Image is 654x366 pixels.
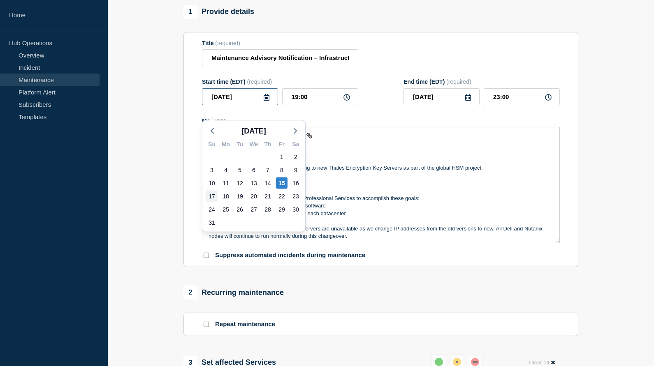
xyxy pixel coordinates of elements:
div: down [471,358,479,366]
div: Wednesday, Aug 6, 2025 [248,164,260,176]
div: Sunday, Aug 24, 2025 [206,204,218,215]
div: Thursday, Aug 28, 2025 [262,204,274,215]
div: Start time (EDT) [202,78,358,85]
div: Friday, Aug 8, 2025 [276,164,288,176]
div: Friday, Aug 1, 2025 [276,151,288,163]
input: HH:MM [484,88,560,105]
div: up [435,358,443,366]
span: [DATE] [241,125,266,137]
li: connect the key servers to HSM in each datacenter [217,210,554,217]
p: Infrastructure Engineering will be migrating to new Thales Encryption Key Servers as part of the ... [209,164,553,172]
div: Thursday, Aug 7, 2025 [262,164,274,176]
div: Friday, Aug 22, 2025 [276,191,288,202]
div: Monday, Aug 25, 2025 [220,204,232,215]
input: Title [202,49,358,66]
input: Repeat maintenance [204,322,209,327]
div: Friday, Aug 15, 2025 [276,177,288,189]
span: (required) [215,40,240,46]
div: Tuesday, Aug 5, 2025 [234,164,246,176]
div: Tuesday, Aug 19, 2025 [234,191,246,202]
input: YYYY-MM-DD [202,88,278,105]
div: Friday, Aug 29, 2025 [276,204,288,215]
div: Provide details [183,5,254,19]
div: Saturday, Aug 16, 2025 [290,177,301,189]
span: (required) [247,78,272,85]
div: Wednesday, Aug 27, 2025 [248,204,260,215]
div: Sunday, Aug 31, 2025 [206,217,218,228]
div: affected [453,358,461,366]
span: (required) [446,78,471,85]
div: Saturday, Aug 30, 2025 [290,204,301,215]
div: Sa [289,140,303,150]
div: Wednesday, Aug 13, 2025 [248,177,260,189]
div: Wednesday, Aug 20, 2025 [248,191,260,202]
div: Tuesday, Aug 12, 2025 [234,177,246,189]
div: Thursday, Aug 14, 2025 [262,177,274,189]
div: Saturday, Aug 23, 2025 [290,191,301,202]
div: Saturday, Aug 2, 2025 [290,151,301,163]
div: Sunday, Aug 3, 2025 [206,164,218,176]
button: Toggle link [304,131,315,140]
p: There will be a period of time when key servers are unavailable as we change IP addresses from th... [209,225,553,240]
div: Sunday, Aug 10, 2025 [206,177,218,189]
div: Su [205,140,219,150]
input: YYYY-MM-DD [404,88,480,105]
p: Suppress automated incidents during maintenance [215,251,365,259]
div: Message [202,117,560,124]
div: Sunday, Aug 17, 2025 [206,191,218,202]
div: Message [202,144,559,243]
p: Repeat maintenance [215,320,275,328]
div: End time (EDT) [404,78,560,85]
span: 1 [183,5,197,19]
div: Saturday, Aug 9, 2025 [290,164,301,176]
input: Suppress automated incidents during maintenance [204,253,209,258]
div: Fr [275,140,289,150]
div: Monday, Aug 11, 2025 [220,177,232,189]
div: Th [261,140,275,150]
div: Tuesday, Aug 26, 2025 [234,204,246,215]
div: We [247,140,261,150]
p: We are working with [PERSON_NAME] Professional Services to accomplish these goals: [209,195,553,202]
li: upgrade the version of key server software [217,202,554,209]
div: Tu [233,140,247,150]
div: Recurring maintenance [183,285,284,299]
div: Monday, Aug 18, 2025 [220,191,232,202]
div: Mo [219,140,233,150]
span: 2 [183,285,197,299]
div: Title [202,40,358,46]
div: Thursday, Aug 21, 2025 [262,191,274,202]
div: Monday, Aug 4, 2025 [220,164,232,176]
input: HH:MM [282,88,358,105]
button: [DATE] [238,125,269,137]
